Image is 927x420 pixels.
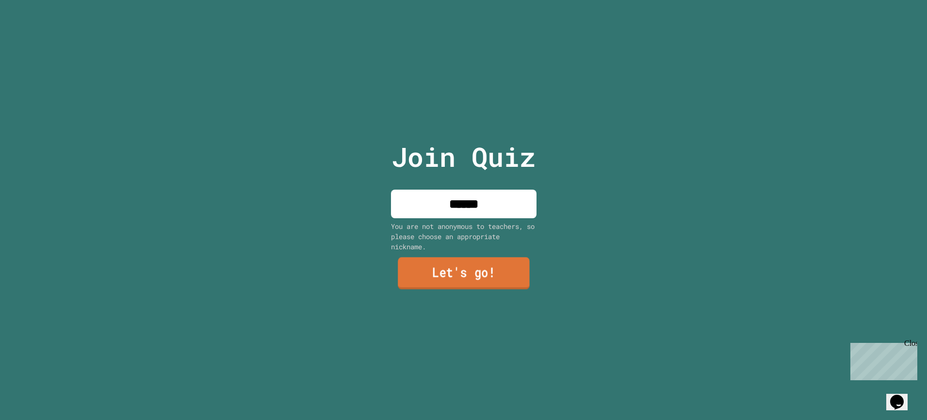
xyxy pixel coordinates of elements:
iframe: chat widget [846,339,917,380]
iframe: chat widget [886,381,917,410]
p: Join Quiz [391,137,536,177]
div: You are not anonymous to teachers, so please choose an appropriate nickname. [391,221,537,252]
a: Let's go! [398,257,530,289]
div: Chat with us now!Close [4,4,67,62]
